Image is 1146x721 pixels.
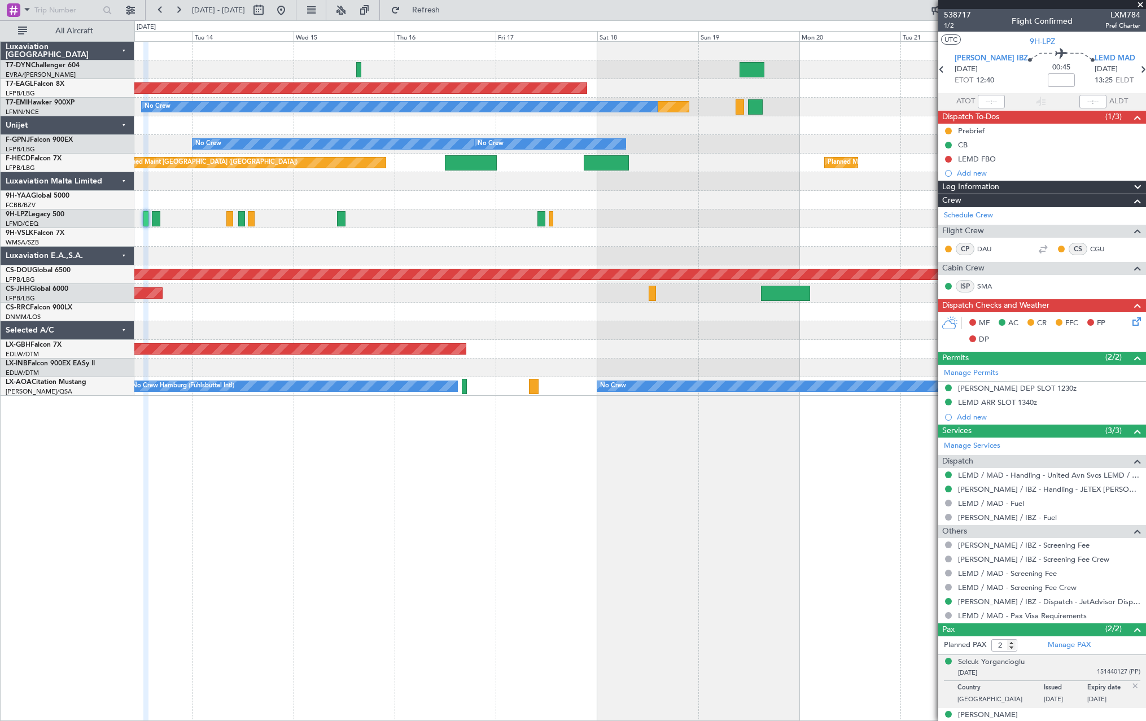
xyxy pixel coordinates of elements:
[942,352,969,365] span: Permits
[6,164,35,172] a: LFPB/LBG
[942,262,985,275] span: Cabin Crew
[1087,684,1131,695] p: Expiry date
[145,98,170,115] div: No Crew
[34,2,99,19] input: Trip Number
[958,569,1057,578] a: LEMD / MAD - Screening Fee
[958,397,1037,407] div: LEMD ARR SLOT 1340z
[1105,425,1122,436] span: (3/3)
[979,318,990,329] span: MF
[958,657,1025,668] div: Selcuk Yorgancioglu
[6,313,41,321] a: DNMM/LOS
[955,53,1028,64] span: [PERSON_NAME] IBZ
[6,230,64,237] a: 9H-VSLKFalcon 7X
[957,684,1044,695] p: Country
[6,155,30,162] span: F-HECD
[6,211,28,218] span: 9H-LPZ
[956,243,974,255] div: CP
[1105,623,1122,635] span: (2/2)
[6,379,86,386] a: LX-AOACitation Mustang
[12,22,123,40] button: All Aircraft
[958,484,1140,494] a: [PERSON_NAME] / IBZ - Handling - JETEX [PERSON_NAME]
[6,155,62,162] a: F-HECDFalcon 7X
[1030,36,1055,47] span: 9H-LPZ
[958,126,985,136] div: Prebrief
[942,181,999,194] span: Leg Information
[944,21,971,30] span: 1/2
[1090,244,1116,254] a: CGU
[132,378,234,395] div: No Crew Hamburg (Fuhlsbuttel Intl)
[1095,64,1118,75] span: [DATE]
[6,137,73,143] a: F-GPNJFalcon 900EX
[1116,75,1134,86] span: ELDT
[958,383,1077,393] div: [PERSON_NAME] DEP SLOT 1230z
[6,286,30,292] span: CS-JHH
[195,136,221,152] div: No Crew
[958,513,1057,522] a: [PERSON_NAME] / IBZ - Fuel
[6,211,64,218] a: 9H-LPZLegacy 500
[942,225,984,238] span: Flight Crew
[958,470,1140,480] a: LEMD / MAD - Handling - United Avn Svcs LEMD / MAD
[6,201,36,209] a: FCBB/BZV
[956,96,975,107] span: ATOT
[958,154,996,164] div: LEMD FBO
[942,299,1049,312] span: Dispatch Checks and Weather
[957,412,1140,422] div: Add new
[1037,318,1047,329] span: CR
[1044,684,1087,695] p: Issued
[976,75,994,86] span: 12:40
[6,230,33,237] span: 9H-VSLK
[900,31,1001,41] div: Tue 21
[942,111,999,124] span: Dispatch To-Dos
[294,31,395,41] div: Wed 15
[942,425,972,438] span: Services
[6,220,38,228] a: LFMD/CEQ
[944,640,986,651] label: Planned PAX
[979,334,989,346] span: DP
[942,623,955,636] span: Pax
[600,378,626,395] div: No Crew
[6,193,69,199] a: 9H-YAAGlobal 5000
[6,81,33,88] span: T7-EAGL
[1095,53,1135,64] span: LEMD MAD
[1105,21,1140,30] span: Pref Charter
[1130,681,1140,691] img: close
[137,23,156,32] div: [DATE]
[1105,9,1140,21] span: LXM784
[957,168,1140,178] div: Add new
[6,360,28,367] span: LX-INB
[6,379,32,386] span: LX-AOA
[958,140,968,150] div: CB
[120,154,298,171] div: Planned Maint [GEOGRAPHIC_DATA] ([GEOGRAPHIC_DATA])
[29,27,119,35] span: All Aircraft
[6,81,64,88] a: T7-EAGLFalcon 8X
[955,75,973,86] span: ETOT
[6,145,35,154] a: LFPB/LBG
[828,154,1005,171] div: Planned Maint [GEOGRAPHIC_DATA] ([GEOGRAPHIC_DATA])
[1044,695,1087,706] p: [DATE]
[6,71,76,79] a: EVRA/[PERSON_NAME]
[496,31,597,41] div: Fri 17
[403,6,450,14] span: Refresh
[1097,318,1105,329] span: FP
[6,108,39,116] a: LFMN/NCE
[386,1,453,19] button: Refresh
[6,276,35,284] a: LFPB/LBG
[1105,351,1122,363] span: (2/2)
[91,31,193,41] div: Mon 13
[944,9,971,21] span: 538717
[944,210,993,221] a: Schedule Crew
[958,554,1109,564] a: [PERSON_NAME] / IBZ - Screening Fee Crew
[941,34,961,45] button: UTC
[957,695,1044,706] p: [GEOGRAPHIC_DATA]
[978,95,1005,108] input: --:--
[1095,75,1113,86] span: 13:25
[6,238,39,247] a: WMSA/SZB
[958,611,1087,621] a: LEMD / MAD - Pax Visa Requirements
[1048,640,1091,651] a: Manage PAX
[6,286,68,292] a: CS-JHHGlobal 6000
[6,294,35,303] a: LFPB/LBG
[6,62,80,69] a: T7-DYNChallenger 604
[6,99,28,106] span: T7-EMI
[6,342,30,348] span: LX-GBH
[1052,62,1070,73] span: 00:45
